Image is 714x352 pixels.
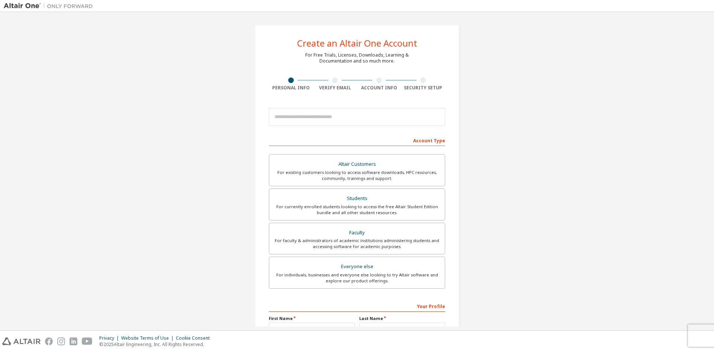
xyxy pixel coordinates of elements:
[305,52,409,64] div: For Free Trials, Licenses, Downloads, Learning & Documentation and so much more.
[4,2,97,10] img: Altair One
[274,193,440,204] div: Students
[99,335,121,341] div: Privacy
[313,85,357,91] div: Verify Email
[274,272,440,284] div: For individuals, businesses and everyone else looking to try Altair software and explore our prod...
[274,228,440,238] div: Faculty
[121,335,176,341] div: Website Terms of Use
[401,85,446,91] div: Security Setup
[45,337,53,345] img: facebook.svg
[99,341,214,348] p: © 2025 Altair Engineering, Inc. All Rights Reserved.
[274,238,440,250] div: For faculty & administrators of academic institutions administering students and accessing softwa...
[269,315,355,321] label: First Name
[70,337,77,345] img: linkedin.svg
[357,85,401,91] div: Account Info
[297,39,417,48] div: Create an Altair One Account
[359,315,445,321] label: Last Name
[269,85,313,91] div: Personal Info
[269,134,445,146] div: Account Type
[269,300,445,312] div: Your Profile
[274,261,440,272] div: Everyone else
[274,159,440,169] div: Altair Customers
[274,204,440,216] div: For currently enrolled students looking to access the free Altair Student Edition bundle and all ...
[82,337,93,345] img: youtube.svg
[57,337,65,345] img: instagram.svg
[2,337,41,345] img: altair_logo.svg
[274,169,440,181] div: For existing customers looking to access software downloads, HPC resources, community, trainings ...
[176,335,214,341] div: Cookie Consent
